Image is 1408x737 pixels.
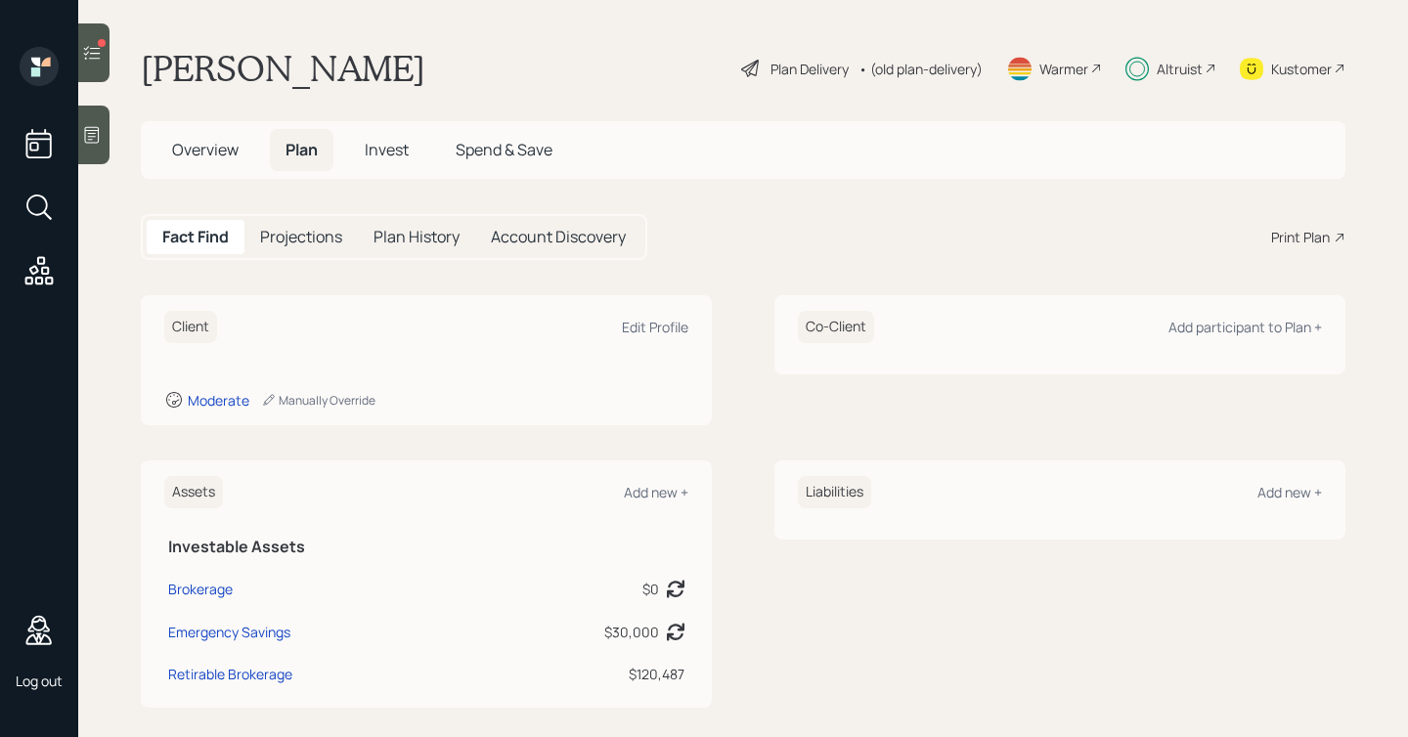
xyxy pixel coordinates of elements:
div: Brokerage [168,579,233,599]
h6: Client [164,311,217,343]
div: Edit Profile [622,318,688,336]
span: Invest [365,139,409,160]
div: Add new + [624,483,688,501]
div: Manually Override [261,392,375,409]
h6: Assets [164,476,223,508]
h6: Liabilities [798,476,871,508]
span: Spend & Save [456,139,552,160]
div: Plan Delivery [770,59,849,79]
h1: [PERSON_NAME] [141,47,425,90]
div: Add participant to Plan + [1168,318,1322,336]
h5: Account Discovery [491,228,626,246]
div: Kustomer [1271,59,1332,79]
div: Add new + [1257,483,1322,501]
h5: Plan History [374,228,460,246]
div: Log out [16,672,63,690]
div: $120,487 [483,664,684,684]
div: • (old plan-delivery) [858,59,983,79]
h5: Investable Assets [168,538,684,556]
div: Retirable Brokerage [168,664,292,684]
div: Altruist [1157,59,1203,79]
div: $0 [642,579,659,599]
h5: Fact Find [162,228,229,246]
h6: Co-Client [798,311,874,343]
div: Print Plan [1271,227,1330,247]
span: Plan [286,139,318,160]
span: Overview [172,139,239,160]
div: $30,000 [604,622,659,642]
div: Emergency Savings [168,622,290,642]
h5: Projections [260,228,342,246]
div: Warmer [1039,59,1088,79]
div: Moderate [188,391,249,410]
